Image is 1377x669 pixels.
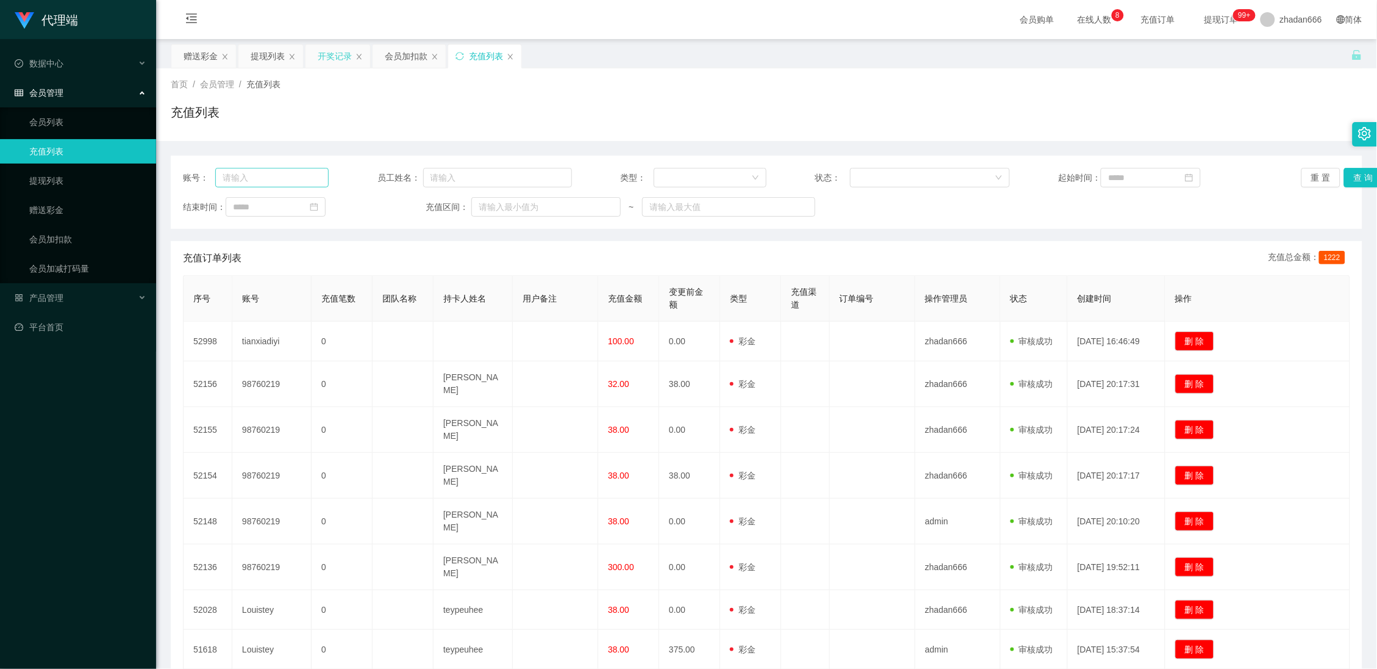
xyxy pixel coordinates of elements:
span: 提现订单 [1198,15,1245,24]
a: 会员加扣款 [29,227,146,251]
a: 会员列表 [29,110,146,134]
td: zhadan666 [915,544,1001,590]
td: 0.00 [659,590,720,630]
sup: 1185 [1234,9,1256,21]
span: 充值订单 [1135,15,1181,24]
td: [PERSON_NAME] [434,544,513,590]
span: 审核成功 [1010,336,1053,346]
span: 彩金 [730,425,756,435]
i: 图标: down [752,174,759,183]
span: 序号 [193,294,210,303]
button: 删 除 [1175,374,1214,394]
div: 提现列表 [251,45,285,68]
span: 会员管理 [15,88,63,98]
span: 38.00 [608,605,629,615]
td: 52148 [184,499,232,544]
td: tianxiadiyi [232,322,312,361]
span: 审核成功 [1010,379,1053,389]
div: 充值列表 [469,45,503,68]
i: 图标: close [431,53,438,60]
a: 赠送彩金 [29,198,146,222]
span: 充值列表 [246,79,281,89]
i: 图标: down [995,174,1003,183]
span: 订单编号 [840,294,874,303]
td: 0 [312,499,373,544]
td: zhadan666 [915,590,1001,630]
span: 会员管理 [200,79,234,89]
button: 删 除 [1175,557,1214,577]
span: ~ [621,201,642,214]
td: 52998 [184,322,232,361]
span: 类型 [730,294,747,303]
span: 用户备注 [523,294,557,303]
span: 38.00 [608,425,629,435]
td: 52136 [184,544,232,590]
td: 0 [312,453,373,499]
div: 充值总金额： [1268,251,1350,266]
i: 图标: close [507,53,514,60]
td: [DATE] 18:37:14 [1068,590,1165,630]
span: 状态 [1010,294,1028,303]
span: 变更前金额 [669,287,703,309]
span: 在线人数 [1071,15,1118,24]
td: [DATE] 20:10:20 [1068,499,1165,544]
span: 彩金 [730,605,756,615]
i: 图标: close [288,53,296,60]
span: 38.00 [608,516,629,526]
div: 会员加扣款 [385,45,427,68]
td: [DATE] 16:46:49 [1068,322,1165,361]
div: 赠送彩金 [184,45,218,68]
td: zhadan666 [915,322,1001,361]
span: 彩金 [730,471,756,480]
td: 98760219 [232,453,312,499]
button: 删 除 [1175,512,1214,531]
span: 起始时间： [1058,172,1101,184]
sup: 8 [1112,9,1124,21]
span: 数据中心 [15,59,63,68]
button: 删 除 [1175,331,1214,351]
td: 0 [312,590,373,630]
span: 审核成功 [1010,471,1053,480]
span: 300.00 [608,562,634,572]
span: 审核成功 [1010,562,1053,572]
td: 0 [312,407,373,453]
td: [PERSON_NAME] [434,453,513,499]
span: 结束时间： [183,201,226,214]
button: 重 置 [1301,168,1340,187]
td: [PERSON_NAME] [434,407,513,453]
td: teypeuhee [434,590,513,630]
span: 彩金 [730,336,756,346]
span: 审核成功 [1010,516,1053,526]
span: 操作管理员 [925,294,968,303]
td: zhadan666 [915,453,1001,499]
td: admin [915,499,1001,544]
span: / [193,79,195,89]
span: 彩金 [730,379,756,389]
i: 图标: close [221,53,229,60]
input: 请输入 [423,168,572,187]
a: 充值列表 [29,139,146,164]
td: 98760219 [232,361,312,407]
i: 图标: setting [1358,127,1372,140]
span: 充值订单列表 [183,251,241,266]
h1: 充值列表 [171,103,220,121]
span: 审核成功 [1010,425,1053,435]
span: 充值笔数 [321,294,356,303]
span: 首页 [171,79,188,89]
a: 提现列表 [29,168,146,193]
i: 图标: global [1337,15,1345,24]
td: 98760219 [232,407,312,453]
span: 充值金额 [608,294,642,303]
i: 图标: menu-fold [171,1,212,40]
td: [PERSON_NAME] [434,361,513,407]
i: 图标: check-circle-o [15,59,23,68]
td: 98760219 [232,544,312,590]
span: 类型： [621,172,654,184]
i: 图标: unlock [1351,49,1362,60]
span: 彩金 [730,562,756,572]
td: 52154 [184,453,232,499]
span: 1222 [1319,251,1345,264]
td: [DATE] 20:17:24 [1068,407,1165,453]
div: 开奖记录 [318,45,352,68]
td: 38.00 [659,453,720,499]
